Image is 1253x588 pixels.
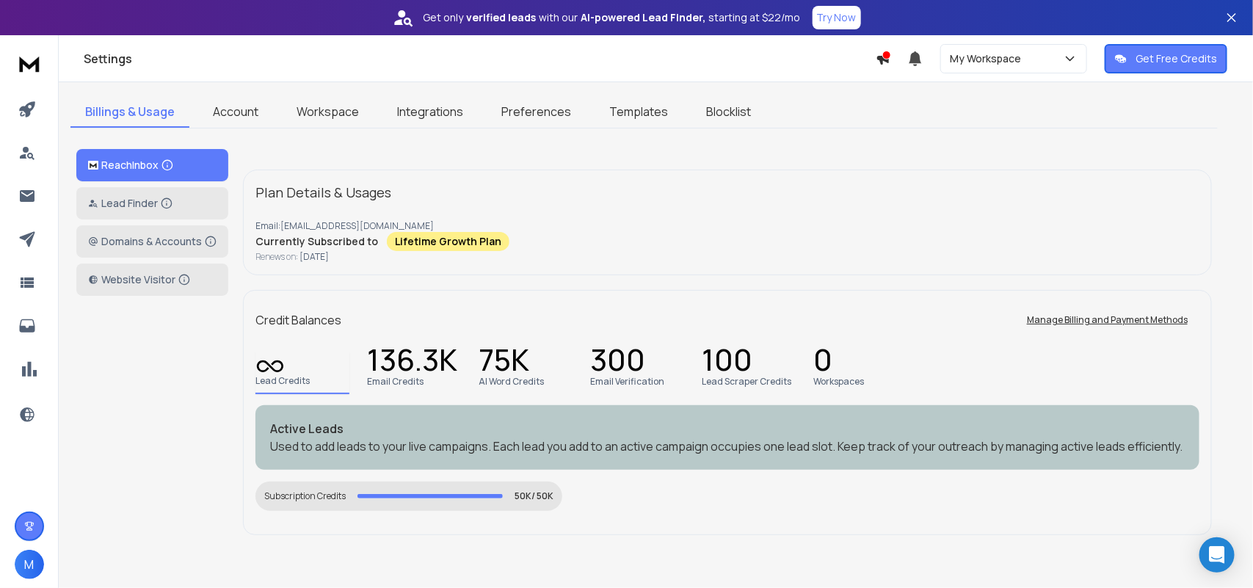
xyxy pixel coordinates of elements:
button: ReachInbox [76,149,228,181]
p: My Workspace [950,51,1027,66]
img: logo [88,161,98,170]
p: Email: [EMAIL_ADDRESS][DOMAIN_NAME] [255,220,1199,232]
a: Preferences [487,97,586,128]
p: Renews on: [255,251,1199,263]
p: Manage Billing and Payment Methods [1027,314,1188,326]
p: AI Word Credits [479,376,544,388]
p: Active Leads [270,420,1185,438]
p: 0 [813,352,832,373]
p: Credit Balances [255,311,341,329]
button: M [15,550,44,579]
button: Website Visitor [76,264,228,296]
p: Get only with our starting at $22/mo [424,10,801,25]
strong: verified leads [467,10,537,25]
a: Integrations [382,97,478,128]
p: Email Credits [367,376,424,388]
h1: Settings [84,50,876,68]
p: Currently Subscribed to [255,234,378,249]
a: Templates [595,97,683,128]
p: Workspaces [813,376,864,388]
p: 300 [590,352,645,373]
button: Get Free Credits [1105,44,1227,73]
a: Workspace [282,97,374,128]
button: Lead Finder [76,187,228,219]
div: Subscription Credits [264,490,346,502]
p: 50K/ 50K [515,490,553,502]
a: Blocklist [691,97,766,128]
p: 136.3K [367,352,457,373]
button: Manage Billing and Payment Methods [1015,305,1199,335]
strong: AI-powered Lead Finder, [581,10,706,25]
a: Billings & Usage [70,97,189,128]
div: Lifetime Growth Plan [387,232,509,251]
p: Plan Details & Usages [255,182,391,203]
p: Lead Scraper Credits [702,376,791,388]
p: Email Verification [590,376,664,388]
a: Account [198,97,273,128]
span: [DATE] [299,250,329,263]
img: logo [15,50,44,77]
p: 100 [702,352,752,373]
p: 75K [479,352,529,373]
p: Try Now [817,10,857,25]
button: Domains & Accounts [76,225,228,258]
p: Get Free Credits [1136,51,1217,66]
p: Used to add leads to your live campaigns. Each lead you add to an active campaign occupies one le... [270,438,1185,455]
button: Try Now [813,6,861,29]
div: Open Intercom Messenger [1199,537,1235,573]
p: Lead Credits [255,375,310,387]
